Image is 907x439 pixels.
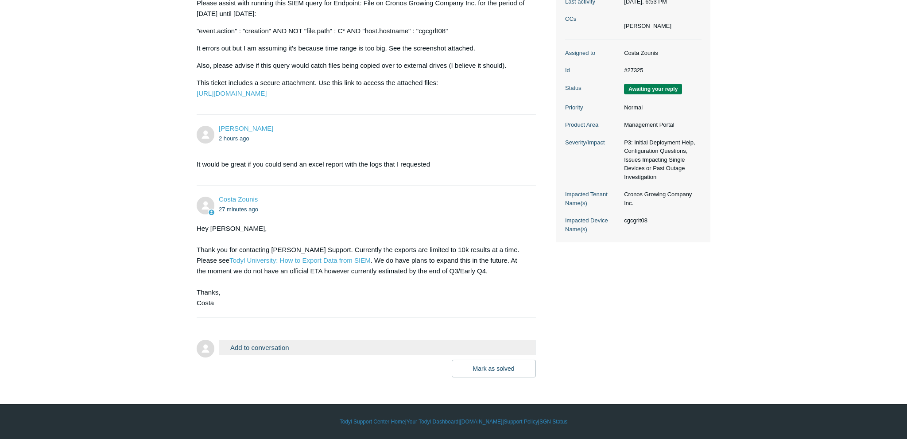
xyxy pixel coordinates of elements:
[565,216,620,233] dt: Impacted Device Name(s)
[229,256,370,264] a: Todyl University: How to Export Data from SIEM
[624,22,671,31] li: Nikolai Zriachev
[197,43,527,54] p: It errors out but I am assuming it's because time range is too big. See the screenshot attached.
[197,223,527,308] div: Hey [PERSON_NAME], Thank you for contacting [PERSON_NAME] Support. Currently the exports are limi...
[219,206,258,213] time: 08/11/2025, 18:53
[197,89,267,97] a: [URL][DOMAIN_NAME]
[565,66,620,75] dt: Id
[197,60,527,71] p: Also, please advise if this query would catch files being copied over to external drives (I belie...
[452,360,536,377] button: Mark as solved
[197,78,527,99] p: This ticket includes a secure attachment. Use this link to access the attached files:
[219,124,273,132] a: [PERSON_NAME]
[565,120,620,129] dt: Product Area
[620,120,702,129] dd: Management Portal
[565,49,620,58] dt: Assigned to
[460,418,502,426] a: [DOMAIN_NAME]
[219,340,536,355] button: Add to conversation
[620,66,702,75] dd: #27325
[197,159,527,170] p: It would be great if you could send an excel report with the logs that I requested
[219,124,273,132] span: Nikolai Zriachev
[565,15,620,23] dt: CCs
[219,135,249,142] time: 08/11/2025, 17:17
[565,84,620,93] dt: Status
[620,216,702,225] dd: cgcgrlt08
[219,195,258,203] a: Costa Zounis
[620,190,702,207] dd: Cronos Growing Company Inc.
[620,103,702,112] dd: Normal
[565,103,620,112] dt: Priority
[565,190,620,207] dt: Impacted Tenant Name(s)
[565,138,620,147] dt: Severity/Impact
[504,418,538,426] a: Support Policy
[197,26,527,36] p: "event.action" : "creation" AND NOT "file.path" : C* AND "host.hostname" : "cgcgrlt08"
[620,138,702,182] dd: P3: Initial Deployment Help, Configuration Questions, Issues Impacting Single Devices or Past Out...
[197,418,710,426] div: | | | |
[539,418,567,426] a: SGN Status
[407,418,458,426] a: Your Todyl Dashboard
[340,418,405,426] a: Todyl Support Center Home
[620,49,702,58] dd: Costa Zounis
[624,84,682,94] span: We are waiting for you to respond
